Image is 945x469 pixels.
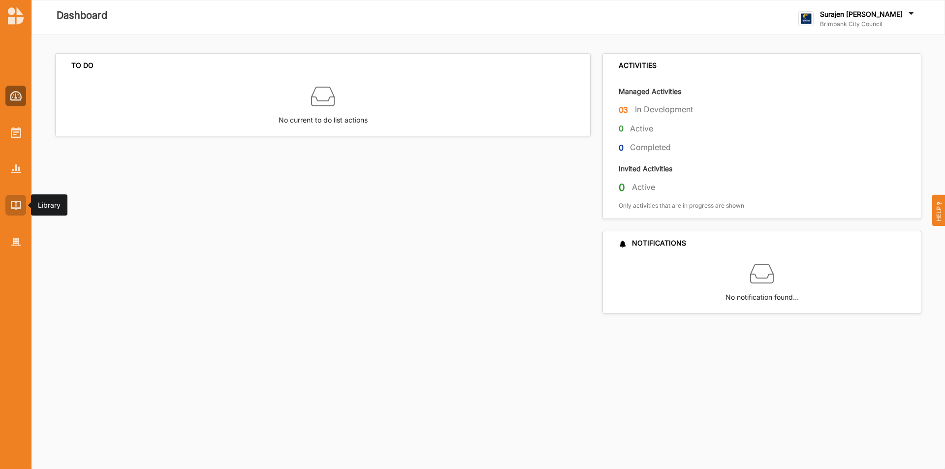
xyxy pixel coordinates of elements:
[630,142,671,153] label: Completed
[630,124,653,134] label: Active
[619,164,672,173] label: Invited Activities
[5,158,26,179] a: Reports
[619,61,657,70] div: ACTIVITIES
[619,181,625,194] label: 0
[8,7,24,25] img: logo
[71,61,94,70] div: TO DO
[619,239,686,248] div: NOTIFICATIONS
[635,104,693,115] label: In Development
[820,10,903,19] label: Surajen [PERSON_NAME]
[279,108,368,125] label: No current to do list actions
[5,195,26,216] a: Library
[5,231,26,252] a: Organisation
[57,7,107,24] label: Dashboard
[798,11,814,27] img: logo
[619,123,624,135] label: 0
[11,201,21,209] img: Library
[619,104,629,116] label: 03
[750,262,774,285] img: box
[820,20,916,28] label: Brimbank City Council
[619,202,744,210] label: Only activities that are in progress are shown
[725,285,799,303] label: No notification found…
[311,85,335,108] img: box
[619,87,681,96] label: Managed Activities
[619,142,624,154] label: 0
[11,127,21,138] img: Activities
[10,91,22,101] img: Dashboard
[5,122,26,143] a: Activities
[632,182,655,192] label: Active
[11,238,21,246] img: Organisation
[11,164,21,173] img: Reports
[38,200,61,210] div: Library
[5,86,26,106] a: Dashboard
